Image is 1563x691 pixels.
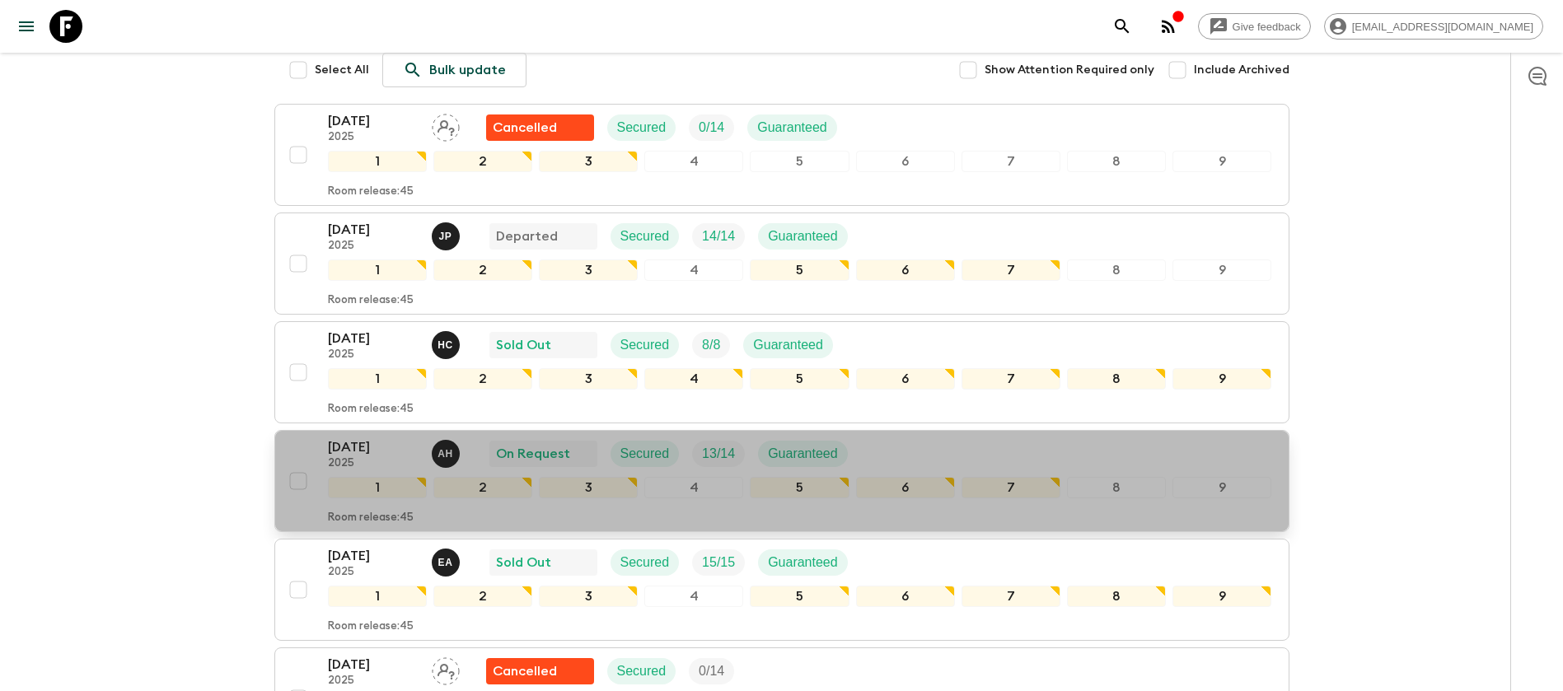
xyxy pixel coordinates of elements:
[429,60,506,80] p: Bulk update
[486,658,594,684] div: Flash Pack cancellation
[644,151,743,172] div: 4
[486,114,594,141] div: Flash Pack cancellation
[1172,586,1271,607] div: 9
[611,441,680,467] div: Secured
[768,226,838,246] p: Guaranteed
[328,259,427,281] div: 1
[750,259,849,281] div: 5
[328,586,427,607] div: 1
[328,329,419,348] p: [DATE]
[962,368,1060,390] div: 7
[702,444,735,464] p: 13 / 14
[328,457,419,470] p: 2025
[1067,151,1166,172] div: 8
[620,444,670,464] p: Secured
[1172,477,1271,498] div: 9
[753,335,823,355] p: Guaranteed
[644,477,743,498] div: 4
[750,586,849,607] div: 5
[493,118,557,138] p: Cancelled
[611,549,680,576] div: Secured
[692,441,745,467] div: Trip Fill
[607,658,676,684] div: Secured
[856,368,955,390] div: 6
[702,553,735,572] p: 15 / 15
[438,447,453,460] p: A H
[432,336,463,349] span: Hector Carillo
[382,53,526,87] a: Bulk update
[768,444,838,464] p: Guaranteed
[699,118,724,138] p: 0 / 14
[328,294,414,307] p: Room release: 45
[496,444,570,464] p: On Request
[702,226,735,246] p: 14 / 14
[539,259,638,281] div: 3
[438,338,453,352] p: H C
[856,259,955,281] div: 6
[1172,151,1271,172] div: 9
[1324,13,1543,40] div: [EMAIL_ADDRESS][DOMAIN_NAME]
[962,259,1060,281] div: 7
[328,185,414,198] p: Room release: 45
[433,151,532,172] div: 2
[496,335,551,355] p: Sold Out
[689,114,734,141] div: Trip Fill
[611,332,680,358] div: Secured
[432,227,463,240] span: Joseph Pimentel
[539,586,638,607] div: 3
[856,586,955,607] div: 6
[328,348,419,362] p: 2025
[539,368,638,390] div: 3
[539,151,638,172] div: 3
[539,477,638,498] div: 3
[328,566,419,579] p: 2025
[315,62,369,78] span: Select All
[689,658,734,684] div: Trip Fill
[496,226,558,246] p: Departed
[328,546,419,566] p: [DATE]
[620,226,670,246] p: Secured
[962,586,1060,607] div: 7
[328,437,419,457] p: [DATE]
[274,430,1289,532] button: [DATE]2025Alejandro HuamboOn RequestSecuredTrip FillGuaranteed123456789Room release:45
[856,477,955,498] div: 6
[1067,477,1166,498] div: 8
[699,661,724,681] p: 0 / 14
[985,62,1154,78] span: Show Attention Required only
[1106,10,1139,43] button: search adventures
[493,661,557,681] p: Cancelled
[856,151,955,172] div: 6
[432,119,460,132] span: Assign pack leader
[328,620,414,633] p: Room release: 45
[620,553,670,572] p: Secured
[274,212,1289,315] button: [DATE]2025Joseph PimentelDepartedSecuredTrip FillGuaranteed123456789Room release:45
[10,10,43,43] button: menu
[274,321,1289,423] button: [DATE]2025Hector Carillo Sold OutSecuredTrip FillGuaranteed123456789Room release:45
[328,655,419,675] p: [DATE]
[328,151,427,172] div: 1
[328,220,419,240] p: [DATE]
[328,675,419,688] p: 2025
[692,332,730,358] div: Trip Fill
[328,240,419,253] p: 2025
[328,511,414,525] p: Room release: 45
[702,335,720,355] p: 8 / 8
[750,368,849,390] div: 5
[757,118,827,138] p: Guaranteed
[274,539,1289,641] button: [DATE]2025Ernesto AndradeSold OutSecuredTrip FillGuaranteed123456789Room release:45
[432,331,463,359] button: HC
[1067,586,1166,607] div: 8
[328,403,414,416] p: Room release: 45
[1067,368,1166,390] div: 8
[274,104,1289,206] button: [DATE]2025Assign pack leaderFlash Pack cancellationSecuredTrip FillGuaranteed123456789Room releas...
[432,445,463,458] span: Alejandro Huambo
[1172,368,1271,390] div: 9
[438,556,453,569] p: E A
[607,114,676,141] div: Secured
[620,335,670,355] p: Secured
[617,661,667,681] p: Secured
[692,549,745,576] div: Trip Fill
[432,549,463,577] button: EA
[496,553,551,572] p: Sold Out
[1224,21,1310,33] span: Give feedback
